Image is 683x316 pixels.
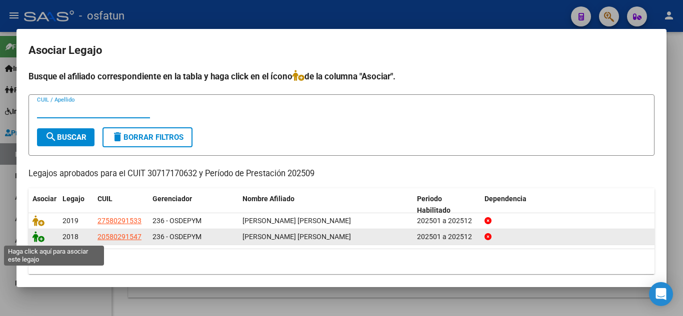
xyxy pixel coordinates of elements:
span: DOMINGUEZ MARTINEZ LIAM AGUSTIN [242,233,351,241]
p: Legajos aprobados para el CUIT 30717170632 y Período de Prestación 202509 [28,168,654,180]
span: Asociar [32,195,56,203]
mat-icon: search [45,131,57,143]
h4: Busque el afiliado correspondiente en la tabla y haga click en el ícono de la columna "Asociar". [28,70,654,83]
span: Buscar [45,133,86,142]
datatable-header-cell: Nombre Afiliado [238,188,413,221]
h2: Asociar Legajo [28,41,654,60]
span: Dependencia [484,195,526,203]
span: DOMINGUEZ MARTINEZ ZOE STELLA [242,217,351,225]
span: 2018 [62,233,78,241]
div: Open Intercom Messenger [649,282,673,306]
span: 20580291547 [97,233,141,241]
datatable-header-cell: CUIL [93,188,148,221]
span: Legajo [62,195,84,203]
div: 2 registros [28,249,654,274]
span: Nombre Afiliado [242,195,294,203]
span: Periodo Habilitado [417,195,450,214]
button: Buscar [37,128,94,146]
span: CUIL [97,195,112,203]
button: Borrar Filtros [102,127,192,147]
div: 202501 a 202512 [417,215,476,227]
datatable-header-cell: Dependencia [480,188,655,221]
datatable-header-cell: Asociar [28,188,58,221]
span: 236 - OSDEPYM [152,217,201,225]
span: Borrar Filtros [111,133,183,142]
span: 2019 [62,217,78,225]
datatable-header-cell: Gerenciador [148,188,238,221]
span: 236 - OSDEPYM [152,233,201,241]
span: Gerenciador [152,195,192,203]
datatable-header-cell: Periodo Habilitado [413,188,480,221]
datatable-header-cell: Legajo [58,188,93,221]
span: 27580291533 [97,217,141,225]
div: 202501 a 202512 [417,231,476,243]
mat-icon: delete [111,131,123,143]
